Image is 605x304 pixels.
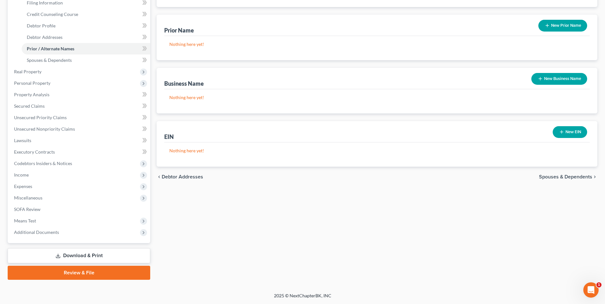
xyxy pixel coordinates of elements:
span: Executory Contracts [14,149,55,155]
span: 1 [596,282,601,287]
iframe: Intercom live chat [583,282,599,298]
span: Credit Counseling Course [27,11,78,17]
a: Unsecured Priority Claims [9,112,150,123]
a: Credit Counseling Course [22,9,150,20]
div: Prior Name [164,26,194,34]
a: Review & File [8,266,150,280]
span: Debtor Addresses [27,34,63,40]
button: Spouses & Dependents chevron_right [539,174,597,179]
button: chevron_left Debtor Addresses [157,174,203,179]
span: Additional Documents [14,229,59,235]
i: chevron_left [157,174,162,179]
span: Expenses [14,184,32,189]
a: Lawsuits [9,135,150,146]
span: Prior / Alternate Names [27,46,74,51]
span: SOFA Review [14,206,41,212]
div: EIN [164,133,174,141]
span: Spouses & Dependents [539,174,592,179]
a: Debtor Profile [22,20,150,32]
span: Spouses & Dependents [27,57,72,63]
i: chevron_right [592,174,597,179]
span: Codebtors Insiders & Notices [14,161,72,166]
p: Nothing here yet! [169,148,585,154]
button: New EIN [553,126,587,138]
span: Debtor Profile [27,23,55,28]
span: Debtor Addresses [162,174,203,179]
a: Spouses & Dependents [22,54,150,66]
a: Property Analysis [9,89,150,100]
span: Unsecured Priority Claims [14,115,67,120]
div: Business Name [164,80,204,87]
a: Download & Print [8,248,150,263]
p: Nothing here yet! [169,41,585,47]
a: Unsecured Nonpriority Claims [9,123,150,135]
span: Real Property [14,69,41,74]
button: New Business Name [531,73,587,85]
span: Property Analysis [14,92,49,97]
div: 2025 © NextChapterBK, INC [121,293,484,304]
button: New Prior Name [538,20,587,32]
span: Secured Claims [14,103,45,109]
a: Secured Claims [9,100,150,112]
span: Personal Property [14,80,50,86]
span: Income [14,172,29,177]
span: Miscellaneous [14,195,42,200]
span: Unsecured Nonpriority Claims [14,126,75,132]
span: Lawsuits [14,138,31,143]
a: Prior / Alternate Names [22,43,150,54]
a: Executory Contracts [9,146,150,158]
span: Means Test [14,218,36,223]
a: Debtor Addresses [22,32,150,43]
p: Nothing here yet! [169,94,585,101]
a: SOFA Review [9,204,150,215]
